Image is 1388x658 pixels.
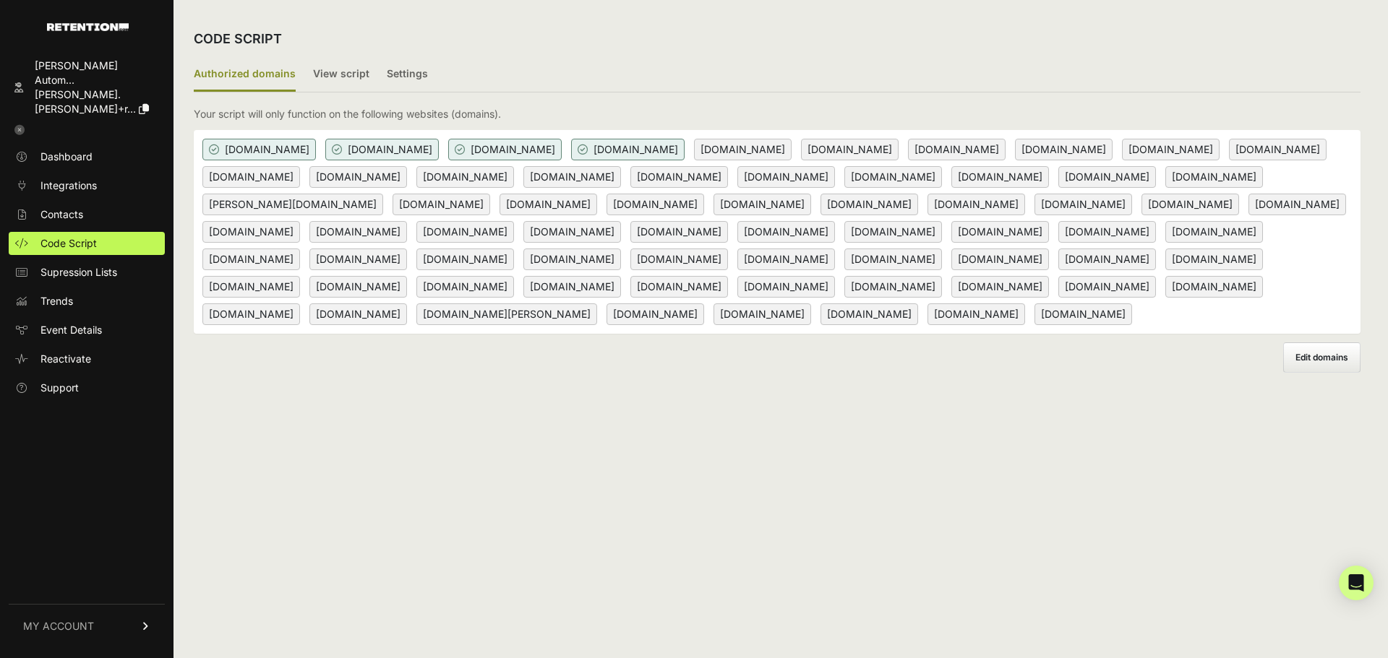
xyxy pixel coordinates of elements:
[40,265,117,280] span: Supression Lists
[607,303,704,325] span: [DOMAIN_NAME]
[325,139,439,160] span: [DOMAIN_NAME]
[1165,248,1263,270] span: [DOMAIN_NAME]
[309,221,407,243] span: [DOMAIN_NAME]
[523,166,621,188] span: [DOMAIN_NAME]
[630,221,728,243] span: [DOMAIN_NAME]
[1058,276,1156,298] span: [DOMAIN_NAME]
[309,303,407,325] span: [DOMAIN_NAME]
[1058,221,1156,243] span: [DOMAIN_NAME]
[40,381,79,395] span: Support
[40,294,73,308] span: Trends
[47,23,129,31] img: Retention.com
[928,194,1025,215] span: [DOMAIN_NAME]
[40,323,102,337] span: Event Details
[714,194,811,215] span: [DOMAIN_NAME]
[416,303,597,325] span: [DOMAIN_NAME][PERSON_NAME]
[908,139,1006,160] span: [DOMAIN_NAME]
[1034,303,1132,325] span: [DOMAIN_NAME]
[309,166,407,188] span: [DOMAIN_NAME]
[309,248,407,270] span: [DOMAIN_NAME]
[387,58,428,92] label: Settings
[523,276,621,298] span: [DOMAIN_NAME]
[448,139,562,160] span: [DOMAIN_NAME]
[202,303,300,325] span: [DOMAIN_NAME]
[393,194,490,215] span: [DOMAIN_NAME]
[309,276,407,298] span: [DOMAIN_NAME]
[951,276,1049,298] span: [DOMAIN_NAME]
[1141,194,1239,215] span: [DOMAIN_NAME]
[844,248,942,270] span: [DOMAIN_NAME]
[40,352,91,366] span: Reactivate
[737,221,835,243] span: [DOMAIN_NAME]
[630,276,728,298] span: [DOMAIN_NAME]
[9,145,165,168] a: Dashboard
[35,59,159,87] div: [PERSON_NAME] Autom...
[313,58,369,92] label: View script
[9,376,165,399] a: Support
[500,194,597,215] span: [DOMAIN_NAME]
[1165,276,1263,298] span: [DOMAIN_NAME]
[1058,248,1156,270] span: [DOMAIN_NAME]
[1295,352,1348,363] span: Edit domains
[844,166,942,188] span: [DOMAIN_NAME]
[40,178,97,193] span: Integrations
[630,248,728,270] span: [DOMAIN_NAME]
[416,166,514,188] span: [DOMAIN_NAME]
[571,139,685,160] span: [DOMAIN_NAME]
[1165,166,1263,188] span: [DOMAIN_NAME]
[694,139,792,160] span: [DOMAIN_NAME]
[1248,194,1346,215] span: [DOMAIN_NAME]
[23,619,94,633] span: MY ACCOUNT
[9,347,165,371] a: Reactivate
[194,58,296,92] label: Authorized domains
[951,221,1049,243] span: [DOMAIN_NAME]
[1229,139,1327,160] span: [DOMAIN_NAME]
[821,303,918,325] span: [DOMAIN_NAME]
[202,276,300,298] span: [DOMAIN_NAME]
[1034,194,1132,215] span: [DOMAIN_NAME]
[1015,139,1113,160] span: [DOMAIN_NAME]
[194,107,501,121] p: Your script will only function on the following websites (domains).
[40,207,83,222] span: Contacts
[9,319,165,342] a: Event Details
[1339,566,1374,600] div: Open Intercom Messenger
[714,303,811,325] span: [DOMAIN_NAME]
[9,54,165,121] a: [PERSON_NAME] Autom... [PERSON_NAME].[PERSON_NAME]+r...
[630,166,728,188] span: [DOMAIN_NAME]
[416,248,514,270] span: [DOMAIN_NAME]
[35,88,136,115] span: [PERSON_NAME].[PERSON_NAME]+r...
[9,203,165,226] a: Contacts
[951,166,1049,188] span: [DOMAIN_NAME]
[801,139,899,160] span: [DOMAIN_NAME]
[40,150,93,164] span: Dashboard
[1122,139,1220,160] span: [DOMAIN_NAME]
[9,261,165,284] a: Supression Lists
[9,604,165,648] a: MY ACCOUNT
[416,221,514,243] span: [DOMAIN_NAME]
[202,166,300,188] span: [DOMAIN_NAME]
[523,248,621,270] span: [DOMAIN_NAME]
[607,194,704,215] span: [DOMAIN_NAME]
[202,248,300,270] span: [DOMAIN_NAME]
[202,139,316,160] span: [DOMAIN_NAME]
[737,166,835,188] span: [DOMAIN_NAME]
[202,221,300,243] span: [DOMAIN_NAME]
[1165,221,1263,243] span: [DOMAIN_NAME]
[202,194,383,215] span: [PERSON_NAME][DOMAIN_NAME]
[523,221,621,243] span: [DOMAIN_NAME]
[844,276,942,298] span: [DOMAIN_NAME]
[844,221,942,243] span: [DOMAIN_NAME]
[1058,166,1156,188] span: [DOMAIN_NAME]
[737,276,835,298] span: [DOMAIN_NAME]
[9,232,165,255] a: Code Script
[40,236,97,251] span: Code Script
[737,248,835,270] span: [DOMAIN_NAME]
[928,303,1025,325] span: [DOMAIN_NAME]
[9,290,165,313] a: Trends
[821,194,918,215] span: [DOMAIN_NAME]
[951,248,1049,270] span: [DOMAIN_NAME]
[194,29,282,49] h2: CODE SCRIPT
[416,276,514,298] span: [DOMAIN_NAME]
[9,174,165,197] a: Integrations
